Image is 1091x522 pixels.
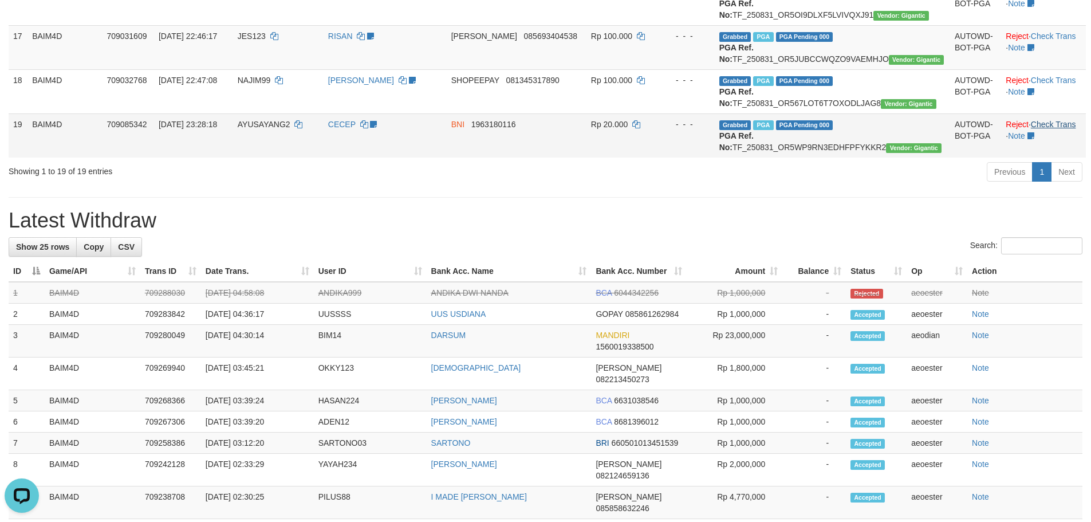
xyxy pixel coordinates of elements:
a: SARTONO [431,438,471,448]
span: [PERSON_NAME] [596,492,661,501]
td: [DATE] 03:39:24 [201,390,314,411]
td: BAIM4D [45,304,140,325]
span: Copy 1560019338500 to clipboard [596,342,653,351]
td: 2 [9,304,45,325]
td: Rp 1,000,000 [687,411,782,433]
a: Note [972,331,989,340]
a: Check Trans [1031,32,1076,41]
td: BAIM4D [27,113,102,158]
a: [PERSON_NAME] [431,417,497,426]
a: [PERSON_NAME] [431,460,497,469]
h1: Latest Withdraw [9,209,1082,232]
td: ADEN12 [314,411,427,433]
td: 7 [9,433,45,454]
td: aeoester [907,411,967,433]
a: CSV [111,237,142,257]
td: Rp 1,800,000 [687,358,782,390]
th: Op: activate to sort column ascending [907,261,967,282]
a: [PERSON_NAME] [431,396,497,405]
td: · · [1001,113,1086,158]
td: [DATE] 03:12:20 [201,433,314,454]
div: - - - [665,30,710,42]
th: Bank Acc. Number: activate to sort column ascending [591,261,687,282]
td: aeoester [907,282,967,304]
span: Copy 1963180116 to clipboard [471,120,516,129]
a: Reject [1006,120,1029,129]
td: 8 [9,454,45,486]
th: Game/API: activate to sort column ascending [45,261,140,282]
a: Note [972,492,989,501]
td: Rp 1,000,000 [687,390,782,411]
td: [DATE] 02:30:25 [201,486,314,519]
td: BAIM4D [45,411,140,433]
td: aeoester [907,433,967,454]
span: Copy 081345317890 to clipboard [506,76,559,85]
td: [DATE] 02:33:29 [201,454,314,486]
span: Marked by aeoester [753,120,773,130]
span: [PERSON_NAME] [596,460,661,469]
span: Accepted [850,439,885,449]
span: BCA [596,417,612,426]
span: Accepted [850,493,885,503]
td: - [782,282,846,304]
a: Note [1008,43,1025,52]
td: 709242128 [140,454,201,486]
input: Search: [1001,237,1082,254]
span: Copy 082213450273 to clipboard [596,375,649,384]
a: Note [972,309,989,319]
a: Note [972,438,989,448]
td: BAIM4D [45,433,140,454]
span: Accepted [850,310,885,320]
td: 19 [9,113,27,158]
td: 709280049 [140,325,201,358]
span: BRI [596,438,609,448]
td: ANDIKA999 [314,282,427,304]
span: Copy 085693404538 to clipboard [524,32,577,41]
td: 709283842 [140,304,201,325]
span: Accepted [850,418,885,427]
b: PGA Ref. No: [719,43,754,64]
td: TF_250831_OR5WP9RN3EDHFPFYKKR2 [715,113,950,158]
th: Action [967,261,1082,282]
a: Previous [987,162,1033,182]
label: Search: [970,237,1082,254]
span: Vendor URL: https://order5.1velocity.biz [889,55,944,65]
a: DARSUM [431,331,466,340]
span: Rp 100.000 [591,32,632,41]
td: 709258386 [140,433,201,454]
td: PILUS88 [314,486,427,519]
td: Rp 23,000,000 [687,325,782,358]
td: BAIM4D [27,25,102,69]
td: OKKY123 [314,358,427,390]
span: SHOPEEPAY [451,76,499,85]
td: [DATE] 04:58:08 [201,282,314,304]
td: SARTONO03 [314,433,427,454]
span: 709085342 [107,120,147,129]
td: - [782,486,846,519]
span: Accepted [850,460,885,470]
span: Accepted [850,331,885,341]
td: - [782,454,846,486]
span: Rp 100.000 [591,76,632,85]
span: [PERSON_NAME] [451,32,517,41]
td: aeodian [907,325,967,358]
td: 709238708 [140,486,201,519]
span: Rejected [850,289,883,299]
a: Reject [1006,32,1029,41]
a: I MADE [PERSON_NAME] [431,492,527,501]
td: 3 [9,325,45,358]
td: [DATE] 03:45:21 [201,358,314,390]
span: PGA Pending [776,32,833,42]
a: Note [1008,87,1025,96]
a: CECEP [328,120,356,129]
th: ID: activate to sort column descending [9,261,45,282]
td: 709288030 [140,282,201,304]
td: TF_250831_OR5JUBCCWQZO9VAEMHJO [715,25,950,69]
div: - - - [665,74,710,86]
span: AYUSAYANG2 [238,120,290,129]
td: aeoester [907,486,967,519]
td: AUTOWD-BOT-PGA [950,113,1001,158]
a: Note [972,396,989,405]
td: aeoester [907,358,967,390]
td: Rp 4,770,000 [687,486,782,519]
